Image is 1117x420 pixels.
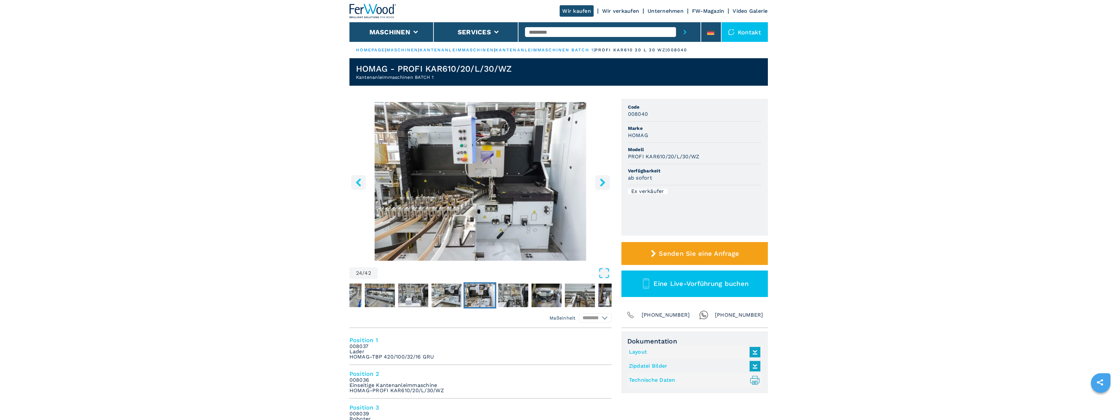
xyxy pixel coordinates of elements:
[565,284,595,307] img: 62e109e8011f5e2fbe42642b5ad47278
[595,47,667,53] p: profi kar610 20 l 30 wz |
[349,102,612,261] div: Go to Slide 24
[628,131,648,139] h3: HOMAG
[642,310,690,320] span: [PHONE_NUMBER]
[598,284,628,307] img: 5370dc6ee5de79b41a6639f91b387cf2
[356,74,512,80] h2: Kantenanleimmaschinen BATCH 1
[464,282,496,308] button: Go to Slide 24
[494,47,495,52] span: |
[733,8,768,14] a: Video Galerie
[597,282,630,308] button: Go to Slide 28
[364,282,396,308] button: Go to Slide 21
[550,315,576,321] em: Maßeinheit
[628,110,648,118] h3: 008040
[721,22,768,42] div: Kontakt
[728,29,735,35] img: Kontakt
[628,104,761,110] span: Code
[349,370,612,377] h4: Position 2
[628,167,761,174] span: Verfügbarkeit
[621,271,768,297] button: Eine Live-Vorführung buchen
[458,28,491,36] button: Services
[379,267,610,279] button: Open Fullscreen
[699,310,708,320] img: Whatsapp
[365,284,395,307] img: f7efffb042b317e7be375850250289ce
[667,47,687,53] p: 008040
[498,284,528,307] img: bd032122eabe7c1b746ab3215bc00573
[351,175,366,190] button: left-button
[369,28,410,36] button: Maschinen
[560,5,594,17] a: Wir kaufen
[532,284,562,307] img: e3f39e5ffcdaa8ab563c7366fcf0b023
[385,47,386,52] span: |
[653,280,749,288] span: Eine Live-Vorführung buchen
[628,174,652,182] h3: ab sofort
[349,336,612,344] h4: Position 1
[1089,391,1112,415] iframe: Chat
[715,310,763,320] span: [PHONE_NUMBER]
[495,47,594,52] a: kantenanleimmaschinen batch 1
[397,282,430,308] button: Go to Slide 22
[629,347,757,358] a: Layout
[465,284,495,307] img: dc76b6638347c781459ff725a2c07b3b
[564,282,596,308] button: Go to Slide 27
[602,8,639,14] a: Wir verkaufen
[430,282,463,308] button: Go to Slide 23
[356,47,385,52] a: HOMEPAGE
[418,47,419,52] span: |
[349,4,397,18] img: Ferwood
[356,271,363,276] span: 24
[692,8,724,14] a: FW-Magazin
[356,63,512,74] h1: HOMAG - PROFI KAR610/20/L/30/WZ
[349,102,612,261] img: Kantenanleimmaschinen BATCH 1 HOMAG PROFI KAR610/20/L/30/WZ
[349,331,612,365] li: Position 1
[621,242,768,265] button: Senden Sie eine Anfrage
[648,8,684,14] a: Unternehmen
[330,282,363,308] button: Go to Slide 20
[349,365,612,399] li: Position 2
[398,284,428,307] img: 4e373bc0a1cc50701878e14a8227f86e
[628,146,761,153] span: Modell
[362,271,364,276] span: /
[386,47,418,52] a: maschinen
[420,47,494,52] a: kantenanleimmaschinen
[629,375,757,386] a: Technische Daten
[626,310,635,320] img: Phone
[628,153,700,160] h3: PROFI KAR610/20/L/30/WZ
[349,344,434,359] em: 008037 Lader HOMAG-TBP 420/100/32/16 GRU
[659,250,739,257] span: Senden Sie eine Anfrage
[594,47,595,52] span: |
[676,22,694,42] button: submit-button
[1092,374,1108,391] a: sharethis
[364,271,371,276] span: 42
[432,284,462,307] img: 684fce2d1be1c285e8493517a87c9961
[331,284,362,307] img: 5414dbba303e82688dd865e79691e328
[629,361,757,372] a: Zipdatei Bilder
[627,337,762,345] span: Dokumentation
[530,282,563,308] button: Go to Slide 26
[595,175,610,190] button: right-button
[628,125,761,131] span: Marke
[628,189,668,194] div: Ex verkäufer
[349,377,444,393] em: 008036 Einseitige Kantenanleimmaschine HOMAG-PROFI KAR610/20/L/30/WZ
[497,282,530,308] button: Go to Slide 25
[349,404,612,411] h4: Position 3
